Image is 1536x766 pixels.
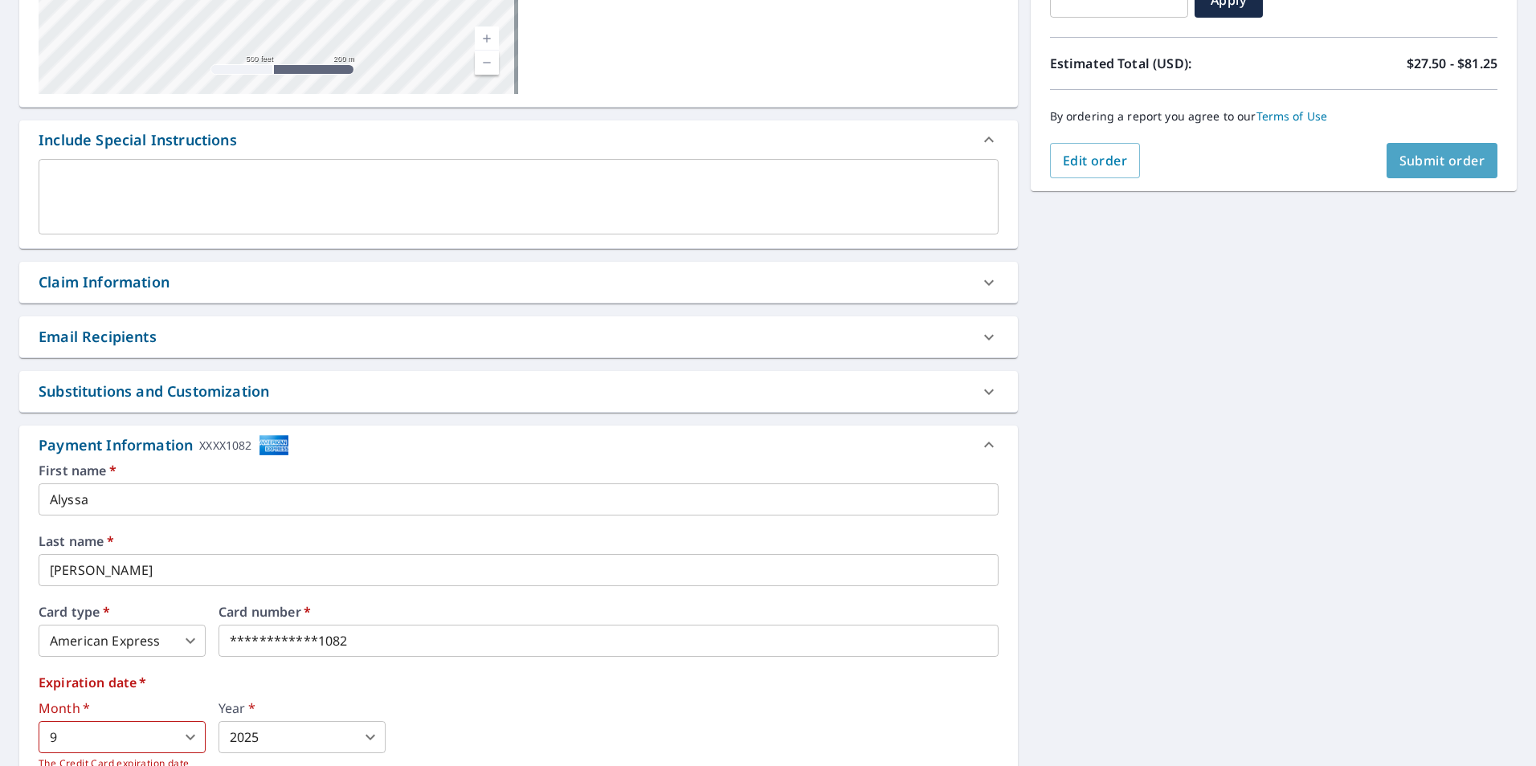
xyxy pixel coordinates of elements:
a: Current Level 16, Zoom In [475,26,499,51]
span: Submit order [1399,152,1485,169]
a: Terms of Use [1256,108,1328,124]
div: American Express [39,625,206,657]
div: Payment InformationXXXX1082cardImage [19,426,1018,464]
button: Submit order [1387,143,1498,178]
button: Edit order [1050,143,1141,178]
label: First name [39,464,999,477]
div: XXXX1082 [199,434,251,456]
label: Card type [39,605,206,618]
label: Month [39,702,206,715]
span: Edit order [1063,152,1128,169]
label: Year [219,702,386,715]
label: Card number [219,605,999,618]
div: 9 [39,721,206,753]
label: Expiration date [39,676,999,689]
label: Last name [39,535,999,548]
img: cardImage [259,434,289,456]
div: Include Special Instructions [19,120,1018,159]
div: Substitutions and Customization [19,371,1018,412]
p: Estimated Total (USD): [1050,54,1274,73]
div: Substitutions and Customization [39,381,269,402]
div: 2025 [219,721,386,753]
div: Email Recipients [19,316,1018,357]
a: Current Level 16, Zoom Out [475,51,499,75]
div: Include Special Instructions [39,129,237,151]
p: $27.50 - $81.25 [1407,54,1497,73]
div: Email Recipients [39,326,157,348]
div: Claim Information [19,262,1018,303]
div: Payment Information [39,434,289,456]
p: By ordering a report you agree to our [1050,109,1497,124]
div: Claim Information [39,271,170,293]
